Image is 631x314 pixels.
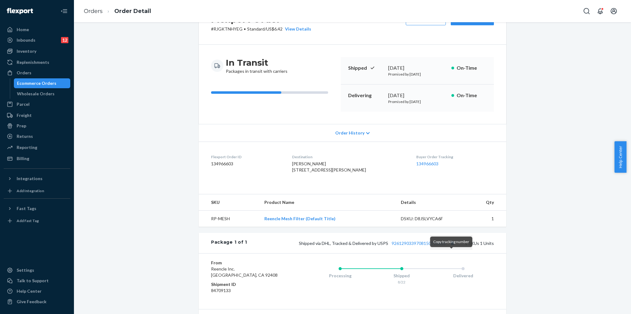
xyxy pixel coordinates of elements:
img: Flexport logo [7,8,33,14]
a: Help Center [4,286,70,296]
span: • [244,26,246,31]
div: Settings [17,267,34,273]
div: Give Feedback [17,299,47,305]
dt: From [211,260,285,266]
a: Prep [4,121,70,131]
ol: breadcrumbs [79,2,156,20]
th: SKU [199,194,259,211]
div: Freight [17,112,32,118]
a: Wholesale Orders [14,89,71,99]
span: [PERSON_NAME] [STREET_ADDRESS][PERSON_NAME] [292,161,366,172]
th: Details [396,194,464,211]
dt: Flexport Order ID [211,154,282,159]
div: 1 SKUs 1 Units [247,239,494,247]
dd: 134966603 [211,161,282,167]
div: Billing [17,155,29,162]
div: Inbounds [17,37,35,43]
h3: In Transit [226,57,287,68]
a: Billing [4,154,70,163]
span: Copy tracking number [433,239,469,244]
a: Freight [4,110,70,120]
div: Ecommerce Orders [17,80,56,86]
div: Replenishments [17,59,49,65]
button: Help Center [614,141,626,173]
div: Processing [309,273,371,279]
span: Reencle Inc. [GEOGRAPHIC_DATA], CA 92408 [211,266,278,278]
div: Fast Tags [17,205,36,212]
a: Settings [4,265,70,275]
div: Reporting [17,144,37,151]
div: DSKU: D8JSLVYCA6F [401,216,459,222]
span: Shipped via DHL, Tracked & Delivered by USPS [299,241,456,246]
button: Open Search Box [580,5,593,17]
p: # RJGKTNHYEG / US$6.42 [211,26,311,32]
a: Parcel [4,99,70,109]
div: 8/22 [371,279,433,285]
p: Shipped [348,64,383,72]
a: Talk to Support [4,276,70,286]
p: Delivering [348,92,383,99]
div: Wholesale Orders [17,91,55,97]
a: 9261290339708150516605 [392,241,446,246]
span: Standard [247,26,265,31]
button: Give Feedback [4,297,70,307]
div: Talk to Support [17,278,49,284]
div: Home [17,27,29,33]
a: Inbounds12 [4,35,70,45]
button: Integrations [4,174,70,184]
a: Add Fast Tag [4,216,70,226]
div: Add Integration [17,188,44,193]
button: View Details [283,26,311,32]
div: Returns [17,133,33,139]
button: Fast Tags [4,204,70,213]
div: Delivered [432,273,494,279]
p: Promised by [DATE] [388,72,446,77]
button: Close Navigation [58,5,70,17]
div: [DATE] [388,64,446,72]
p: On-Time [457,64,486,72]
div: Integrations [17,176,43,182]
th: Product Name [259,194,396,211]
a: Orders [4,68,70,78]
p: Promised by [DATE] [388,99,446,104]
a: Returns [4,131,70,141]
div: [DATE] [388,92,446,99]
th: Qty [464,194,506,211]
button: Open notifications [594,5,606,17]
div: Help Center [17,288,42,294]
a: Order Detail [114,8,151,14]
div: Inventory [17,48,36,54]
dt: Shipment ID [211,281,285,287]
dt: Buyer Order Tracking [416,154,494,159]
a: Ecommerce Orders [14,78,71,88]
a: Replenishments [4,57,70,67]
div: Orders [17,70,31,76]
td: RP-MESH [199,211,259,227]
dt: Destination [292,154,407,159]
a: Add Integration [4,186,70,196]
a: Home [4,25,70,35]
button: Open account menu [608,5,620,17]
div: Packages in transit with carriers [226,57,287,74]
div: Parcel [17,101,30,107]
dd: 84709133 [211,287,285,294]
td: 1 [464,211,506,227]
span: Order History [335,130,364,136]
a: 134966603 [416,161,438,166]
a: Inventory [4,46,70,56]
div: Package 1 of 1 [211,239,247,247]
a: Reencle Mesh Filter (Default Title) [264,216,336,221]
div: 12 [61,37,68,43]
a: Reporting [4,143,70,152]
div: Add Fast Tag [17,218,39,223]
p: On-Time [457,92,486,99]
a: Orders [84,8,103,14]
div: Prep [17,123,26,129]
div: Shipped [371,273,433,279]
